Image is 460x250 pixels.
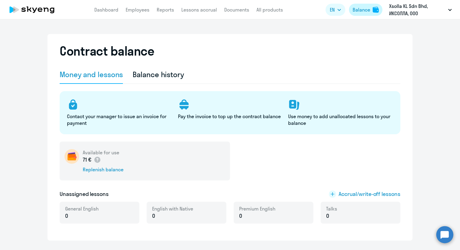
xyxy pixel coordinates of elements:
[60,70,123,79] div: Money and lessons
[65,212,68,220] span: 0
[64,149,79,164] img: wallet-circle.png
[326,212,329,220] span: 0
[373,7,379,13] img: balance
[126,7,149,13] a: Employees
[239,212,242,220] span: 0
[224,7,249,13] a: Documents
[67,113,171,126] p: Contact your manager to issue an invoice for payment
[133,70,184,79] div: Balance history
[386,2,455,17] button: Xsolla KL Sdn Bhd, ИКСОЛЛА, ООО
[60,190,109,198] h5: Unassigned lessons
[65,205,99,212] span: General English
[339,190,400,198] span: Accrual/write-off lessons
[326,205,337,212] span: Talks
[181,7,217,13] a: Lessons accrual
[256,7,283,13] a: All products
[152,205,193,212] span: English with Native
[157,7,174,13] a: Reports
[152,212,155,220] span: 0
[83,166,124,173] div: Replenish balance
[288,113,392,126] p: Use money to add unallocated lessons to your balance
[83,156,101,164] p: 71 €
[60,44,154,58] h2: Contract balance
[326,4,345,16] button: EN
[178,113,281,120] p: Pay the invoice to top up the contract balance
[94,7,118,13] a: Dashboard
[349,4,382,16] button: Balancebalance
[330,6,335,13] span: EN
[83,149,124,156] h5: Available for use
[389,2,446,17] p: Xsolla KL Sdn Bhd, ИКСОЛЛА, ООО
[239,205,275,212] span: Premium English
[353,6,370,13] div: Balance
